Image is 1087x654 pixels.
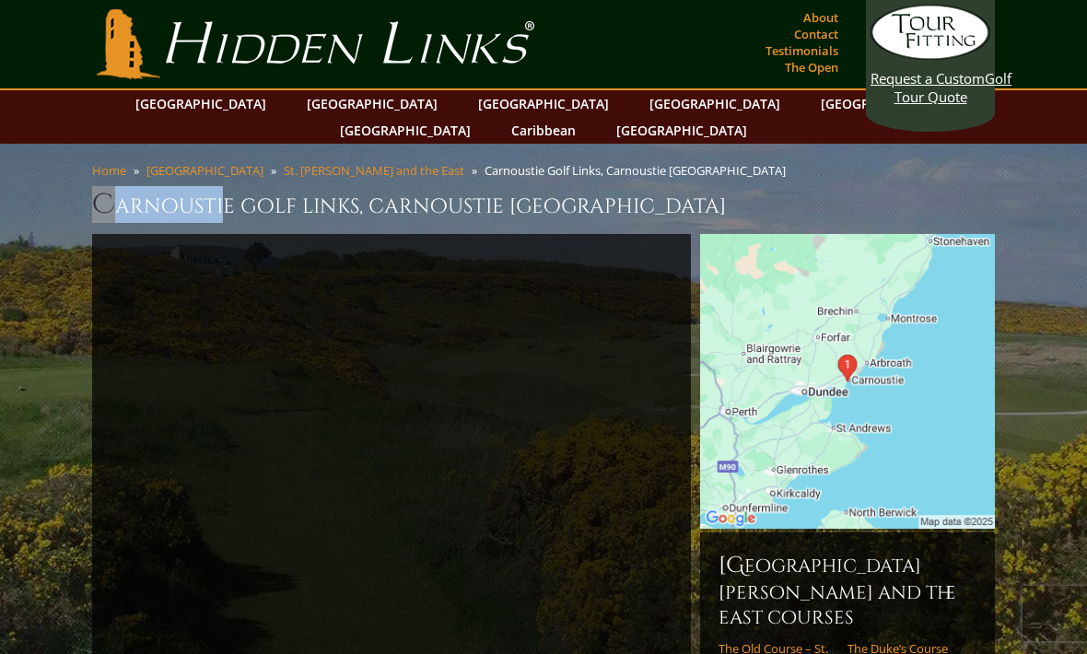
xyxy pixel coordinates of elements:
h1: Carnoustie Golf Links, Carnoustie [GEOGRAPHIC_DATA] [92,186,995,223]
a: The Open [780,54,843,80]
a: [GEOGRAPHIC_DATA] [640,90,789,117]
span: Request a Custom [871,69,985,88]
a: Testimonials [761,38,843,64]
a: Contact [789,21,843,47]
li: Carnoustie Golf Links, Carnoustie [GEOGRAPHIC_DATA] [485,162,793,179]
a: Caribbean [502,117,585,144]
a: [GEOGRAPHIC_DATA] [126,90,275,117]
a: [GEOGRAPHIC_DATA] [469,90,618,117]
a: About [799,5,843,30]
a: [GEOGRAPHIC_DATA] [331,117,480,144]
a: [GEOGRAPHIC_DATA] [812,90,961,117]
a: Request a CustomGolf Tour Quote [871,5,990,106]
a: [GEOGRAPHIC_DATA] [146,162,263,179]
a: Home [92,162,126,179]
a: St. [PERSON_NAME] and the East [284,162,464,179]
img: Google Map of Carnoustie Golf Centre, Links Parade, Carnoustie DD7 7JE, United Kingdom [700,234,995,529]
h6: [GEOGRAPHIC_DATA][PERSON_NAME] and the East Courses [719,551,976,630]
a: [GEOGRAPHIC_DATA] [298,90,447,117]
a: [GEOGRAPHIC_DATA] [607,117,756,144]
